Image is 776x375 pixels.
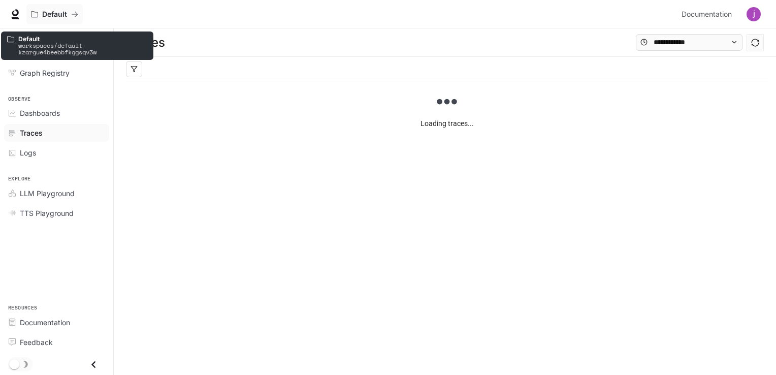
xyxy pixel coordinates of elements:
span: Logs [20,147,36,158]
a: LLM Playground [4,184,109,202]
a: Dashboards [4,104,109,122]
span: Graph Registry [20,68,70,78]
span: Feedback [20,337,53,348]
a: TTS Playground [4,204,109,222]
img: User avatar [747,7,761,21]
a: Graph Registry [4,64,109,82]
button: Close drawer [82,354,105,375]
span: TTS Playground [20,208,74,218]
span: Dark mode toggle [9,358,19,369]
a: Feedback [4,333,109,351]
span: Documentation [20,317,70,328]
a: Documentation [677,4,739,24]
article: Loading traces... [421,118,474,129]
button: User avatar [743,4,764,24]
p: workspaces/default-kzargue4beebbfkggsqv3w [18,42,147,55]
p: Default [42,10,67,19]
span: Documentation [682,8,732,21]
span: LLM Playground [20,188,75,199]
a: Documentation [4,314,109,331]
a: Traces [4,124,109,142]
button: All workspaces [26,4,83,24]
span: Traces [20,128,43,138]
p: Default [18,36,147,42]
span: sync [751,39,759,47]
a: Logs [4,144,109,162]
span: Dashboards [20,108,60,118]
